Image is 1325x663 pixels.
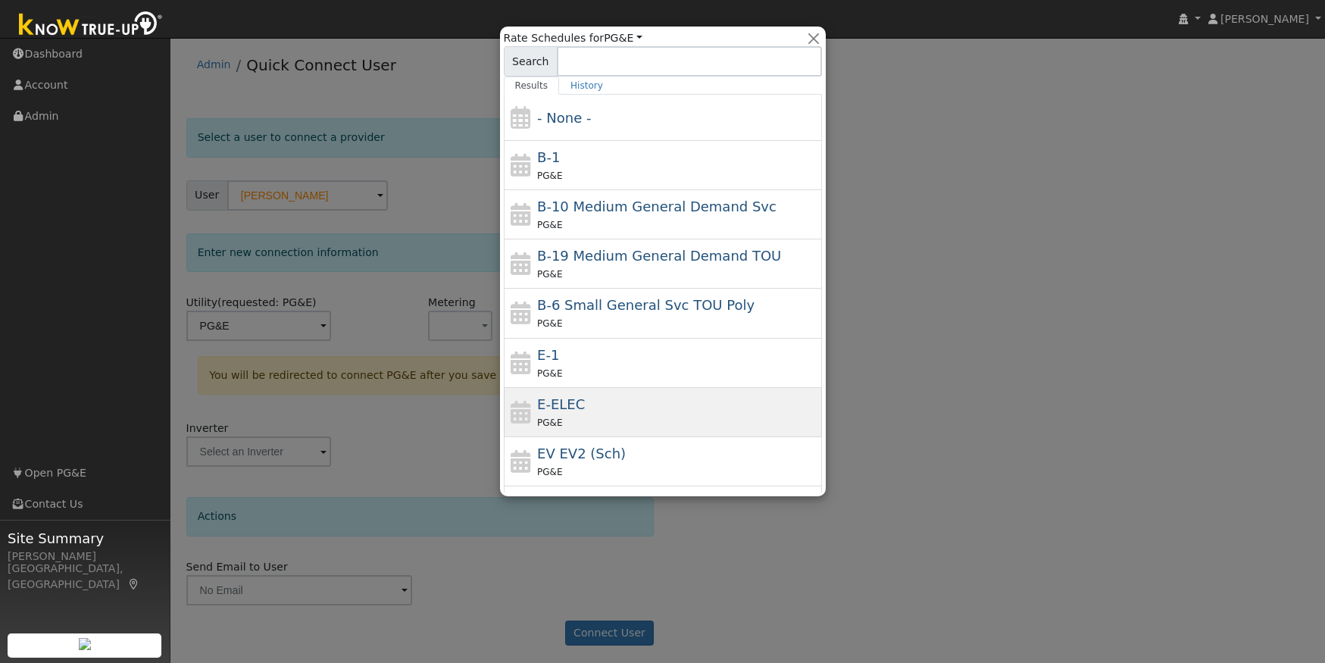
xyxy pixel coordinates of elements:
[537,220,562,230] span: PG&E
[559,77,614,95] a: History
[537,110,591,126] span: - None -
[79,638,91,650] img: retrieve
[537,396,585,412] span: E-ELEC
[537,170,562,181] span: PG&E
[537,199,777,214] span: B-10 Medium General Demand Service (Primary Voltage)
[504,30,642,46] span: Rate Schedules for
[537,467,562,477] span: PG&E
[537,269,562,280] span: PG&E
[127,578,141,590] a: Map
[8,528,162,549] span: Site Summary
[537,318,562,329] span: PG&E
[504,77,560,95] a: Results
[537,418,562,428] span: PG&E
[11,8,170,42] img: Know True-Up
[537,446,626,461] span: Electric Vehicle EV2 (Sch)
[504,46,558,77] span: Search
[537,149,560,165] span: B-1
[537,347,559,363] span: E-1
[604,32,642,44] a: PG&E
[8,561,162,593] div: [GEOGRAPHIC_DATA], [GEOGRAPHIC_DATA]
[537,248,781,264] span: B-19 Medium General Demand TOU (Secondary) Mandatory
[537,368,562,379] span: PG&E
[537,297,755,313] span: B-6 Small General Service TOU Poly Phase
[1220,13,1309,25] span: [PERSON_NAME]
[8,549,162,564] div: [PERSON_NAME]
